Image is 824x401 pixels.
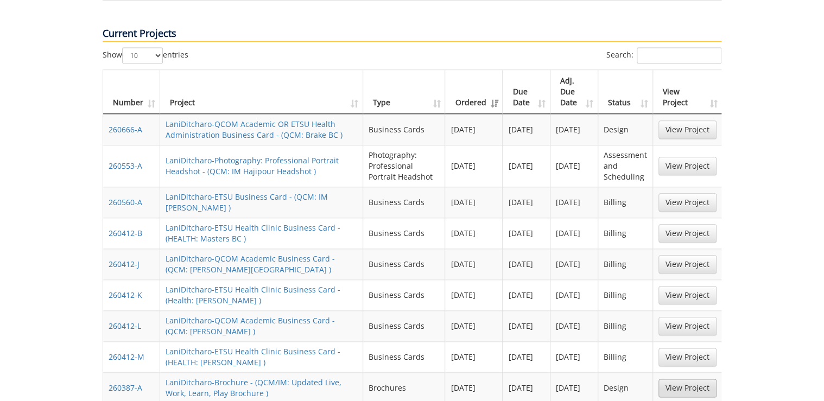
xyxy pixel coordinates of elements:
td: Business Cards [363,218,446,249]
td: [DATE] [503,145,550,187]
td: [DATE] [445,310,503,341]
td: [DATE] [550,145,598,187]
select: Showentries [122,47,163,63]
td: Design [598,114,653,145]
td: [DATE] [550,341,598,372]
a: View Project [658,157,717,175]
td: Billing [598,310,653,341]
a: 260412-J [109,259,140,269]
td: Business Cards [363,187,446,218]
td: Billing [598,187,653,218]
a: 260666-A [109,124,142,135]
td: [DATE] [503,249,550,279]
a: View Project [658,224,717,243]
td: [DATE] [445,218,503,249]
input: Search: [637,47,721,63]
th: Due Date: activate to sort column ascending [503,70,550,114]
td: Business Cards [363,114,446,145]
a: 260412-M [109,352,144,362]
a: LaniDitcharo-QCOM Academic OR ETSU Health Administration Business Card - (QCM: Brake BC ) [166,119,343,140]
td: [DATE] [445,249,503,279]
td: Business Cards [363,341,446,372]
a: View Project [658,120,717,139]
a: 260560-A [109,197,142,207]
a: View Project [658,255,717,273]
th: Status: activate to sort column ascending [598,70,653,114]
th: Adj. Due Date: activate to sort column ascending [550,70,598,114]
td: Billing [598,249,653,279]
td: [DATE] [550,310,598,341]
a: LaniDitcharo-ETSU Business Card - (QCM: IM [PERSON_NAME] ) [166,192,328,213]
td: [DATE] [445,279,503,310]
a: LaniDitcharo-ETSU Health Clinic Business Card - (HEALTH: Masters BC ) [166,222,340,244]
label: Search: [606,47,721,63]
a: View Project [658,193,717,212]
p: Current Projects [103,27,721,42]
td: Billing [598,279,653,310]
td: [DATE] [445,341,503,372]
a: View Project [658,286,717,304]
td: [DATE] [445,114,503,145]
td: [DATE] [503,187,550,218]
a: 260412-B [109,228,142,238]
td: [DATE] [445,145,503,187]
td: [DATE] [445,187,503,218]
a: View Project [658,379,717,397]
td: Billing [598,341,653,372]
a: View Project [658,317,717,335]
a: 260387-A [109,383,142,393]
td: Business Cards [363,249,446,279]
label: Show entries [103,47,188,63]
a: LaniDitcharo-QCOM Academic Business Card - (QCM: [PERSON_NAME][GEOGRAPHIC_DATA] ) [166,253,335,275]
a: View Project [658,348,717,366]
th: View Project: activate to sort column ascending [653,70,722,114]
a: LaniDitcharo-Photography: Professional Portrait Headshot - (QCM: IM Hajipour Headshot ) [166,155,339,176]
a: LaniDitcharo-QCOM Academic Business Card - (QCM: [PERSON_NAME] ) [166,315,335,336]
td: [DATE] [550,218,598,249]
th: Project: activate to sort column ascending [160,70,363,114]
a: 260412-L [109,321,141,331]
a: 260412-K [109,290,142,300]
td: [DATE] [550,249,598,279]
td: [DATE] [550,279,598,310]
td: Business Cards [363,310,446,341]
td: [DATE] [503,114,550,145]
a: LaniDitcharo-Brochure - (QCM/IM: Updated Live, Work, Learn, Play Brochure ) [166,377,341,398]
td: [DATE] [503,341,550,372]
td: Photography: Professional Portrait Headshot [363,145,446,187]
td: [DATE] [550,187,598,218]
td: Assessment and Scheduling [598,145,653,187]
td: [DATE] [503,279,550,310]
td: Billing [598,218,653,249]
a: 260553-A [109,161,142,171]
th: Type: activate to sort column ascending [363,70,446,114]
td: Business Cards [363,279,446,310]
a: LaniDitcharo-ETSU Health Clinic Business Card - (Health: [PERSON_NAME] ) [166,284,340,305]
th: Ordered: activate to sort column ascending [445,70,503,114]
td: [DATE] [503,310,550,341]
td: [DATE] [550,114,598,145]
th: Number: activate to sort column ascending [103,70,160,114]
td: [DATE] [503,218,550,249]
a: LaniDitcharo-ETSU Health Clinic Business Card - (HEALTH: [PERSON_NAME] ) [166,346,340,367]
